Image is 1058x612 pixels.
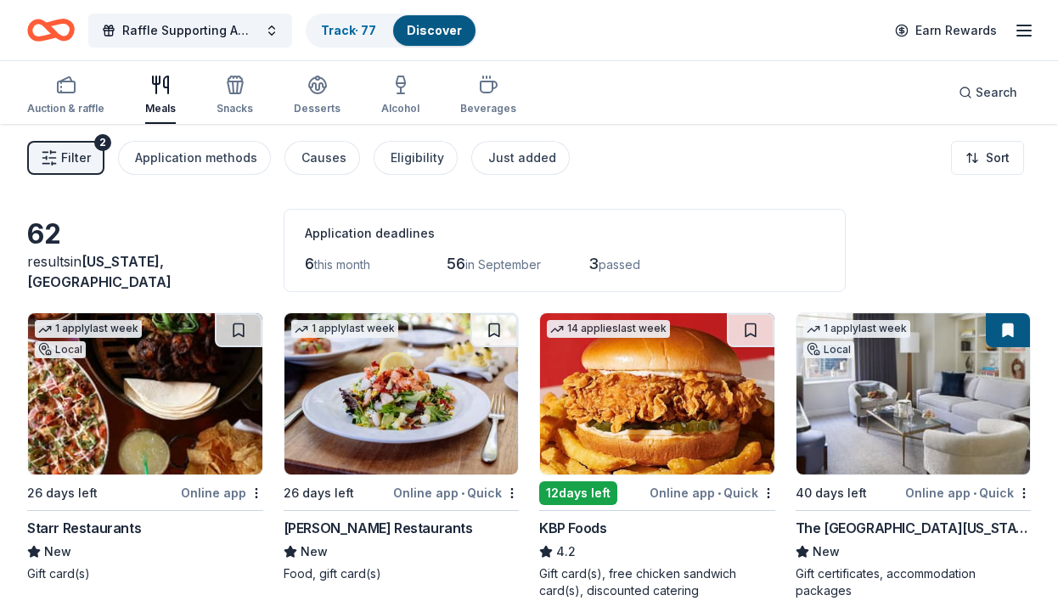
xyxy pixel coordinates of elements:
span: this month [314,257,370,272]
span: 56 [447,255,465,272]
div: KBP Foods [539,518,606,538]
span: passed [599,257,640,272]
div: results [27,251,263,292]
span: Raffle Supporting American [MEDICAL_DATA] Society's "Making Strides Against [MEDICAL_DATA]" [122,20,258,41]
button: Snacks [217,68,253,124]
div: Just added [488,148,556,168]
div: Desserts [294,102,340,115]
span: • [718,486,721,500]
div: Gift card(s), free chicken sandwich card(s), discounted catering [539,565,775,599]
button: Sort [951,141,1024,175]
div: Application deadlines [305,223,824,244]
div: Food, gift card(s) [284,565,520,582]
span: • [973,486,976,500]
div: 26 days left [284,483,354,503]
div: 40 days left [796,483,867,503]
div: Causes [301,148,346,168]
img: Image for KBP Foods [540,313,774,474]
span: New [813,542,840,562]
div: [PERSON_NAME] Restaurants [284,518,473,538]
button: Beverages [460,68,516,124]
a: Home [27,10,75,50]
button: Just added [471,141,570,175]
a: Discover [407,23,462,37]
div: 1 apply last week [35,320,142,338]
div: Snacks [217,102,253,115]
a: Image for Cameron Mitchell Restaurants1 applylast week26 days leftOnline app•Quick[PERSON_NAME] R... [284,312,520,582]
button: Filter2 [27,141,104,175]
button: Raffle Supporting American [MEDICAL_DATA] Society's "Making Strides Against [MEDICAL_DATA]" [88,14,292,48]
span: in [27,253,172,290]
a: Track· 77 [321,23,376,37]
img: Image for Cameron Mitchell Restaurants [284,313,519,474]
span: • [461,486,464,500]
div: Online app [181,482,263,503]
div: Application methods [135,148,257,168]
div: Eligibility [391,148,444,168]
div: Online app Quick [905,482,1031,503]
div: 2 [94,134,111,151]
button: Eligibility [374,141,458,175]
div: 62 [27,217,263,251]
span: New [301,542,328,562]
a: Image for Starr Restaurants1 applylast weekLocal26 days leftOnline appStarr RestaurantsNewGift ca... [27,312,263,582]
button: Auction & raffle [27,68,104,124]
div: Auction & raffle [27,102,104,115]
div: Beverages [460,102,516,115]
button: Application methods [118,141,271,175]
div: 1 apply last week [803,320,910,338]
span: 6 [305,255,314,272]
div: Online app Quick [650,482,775,503]
div: The [GEOGRAPHIC_DATA][US_STATE] [796,518,1032,538]
div: Online app Quick [393,482,519,503]
span: Sort [986,148,1010,168]
div: 26 days left [27,483,98,503]
button: Track· 77Discover [306,14,477,48]
button: Search [945,76,1031,109]
span: 4.2 [556,542,576,562]
button: Alcohol [381,68,419,124]
a: Image for KBP Foods14 applieslast week12days leftOnline app•QuickKBP Foods4.2Gift card(s), free c... [539,312,775,599]
div: Gift card(s) [27,565,263,582]
span: in September [465,257,541,272]
div: Local [35,341,86,358]
span: Filter [61,148,91,168]
button: Desserts [294,68,340,124]
a: Image for The Peninsula New York1 applylast weekLocal40 days leftOnline app•QuickThe [GEOGRAPHIC_... [796,312,1032,599]
img: Image for The Peninsula New York [796,313,1031,474]
div: 1 apply last week [291,320,398,338]
a: Earn Rewards [885,15,1007,46]
div: Starr Restaurants [27,518,141,538]
span: [US_STATE], [GEOGRAPHIC_DATA] [27,253,172,290]
div: 14 applies last week [547,320,670,338]
div: Meals [145,102,176,115]
button: Meals [145,68,176,124]
span: Search [976,82,1017,103]
div: Alcohol [381,102,419,115]
div: Local [803,341,854,358]
div: Gift certificates, accommodation packages [796,565,1032,599]
button: Causes [284,141,360,175]
img: Image for Starr Restaurants [28,313,262,474]
span: 3 [588,255,599,272]
span: New [44,542,71,562]
div: 12 days left [539,481,617,505]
